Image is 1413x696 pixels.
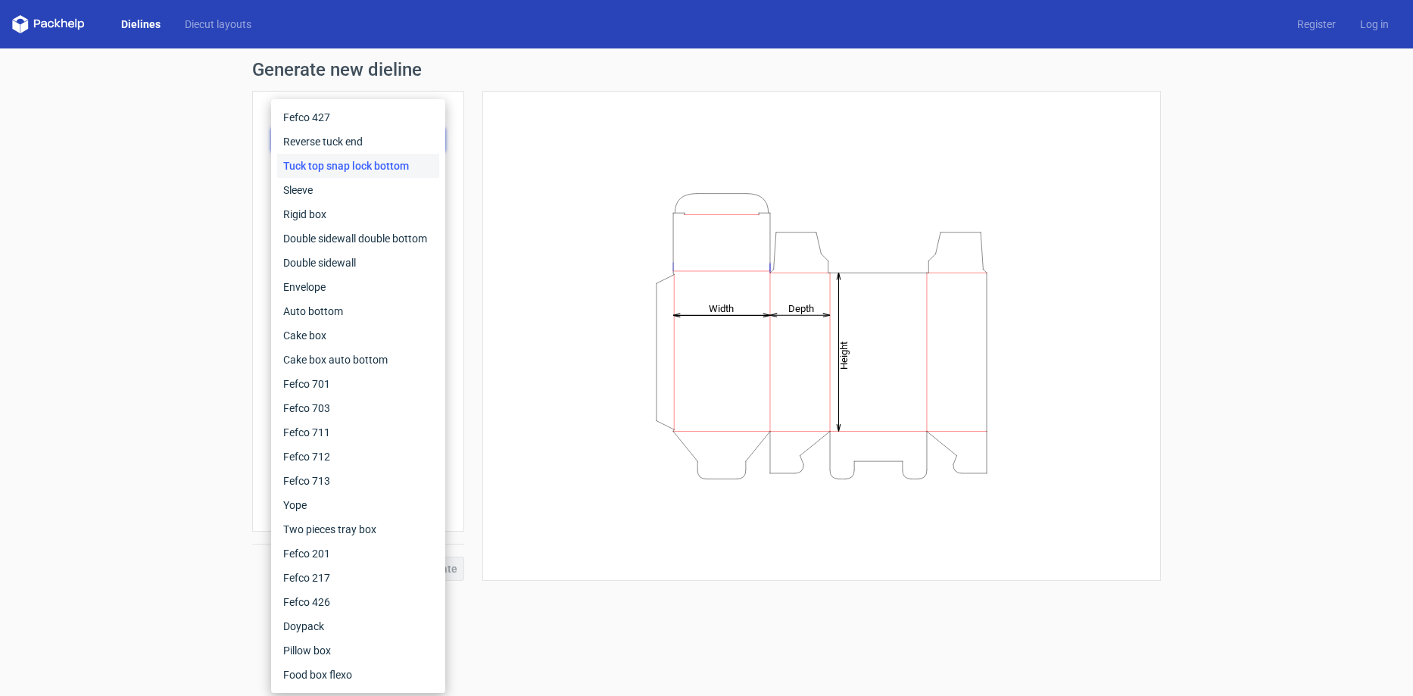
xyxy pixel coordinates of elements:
[277,420,439,445] div: Fefco 711
[173,17,264,32] a: Diecut layouts
[277,105,439,130] div: Fefco 427
[277,396,439,420] div: Fefco 703
[277,614,439,638] div: Doypack
[277,469,439,493] div: Fefco 713
[277,178,439,202] div: Sleeve
[277,372,439,396] div: Fefco 701
[277,251,439,275] div: Double sidewall
[277,202,439,226] div: Rigid box
[277,154,439,178] div: Tuck top snap lock bottom
[277,130,439,154] div: Reverse tuck end
[788,302,814,314] tspan: Depth
[1285,17,1348,32] a: Register
[1348,17,1401,32] a: Log in
[277,663,439,687] div: Food box flexo
[277,517,439,542] div: Two pieces tray box
[109,17,173,32] a: Dielines
[252,61,1161,79] h1: Generate new dieline
[277,299,439,323] div: Auto bottom
[277,542,439,566] div: Fefco 201
[277,566,439,590] div: Fefco 217
[277,445,439,469] div: Fefco 712
[277,323,439,348] div: Cake box
[277,590,439,614] div: Fefco 426
[838,341,850,369] tspan: Height
[709,302,734,314] tspan: Width
[277,493,439,517] div: Yope
[277,348,439,372] div: Cake box auto bottom
[277,638,439,663] div: Pillow box
[277,275,439,299] div: Envelope
[277,226,439,251] div: Double sidewall double bottom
